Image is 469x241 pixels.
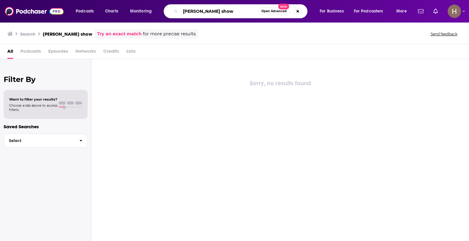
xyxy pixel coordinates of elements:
span: Podcasts [20,46,41,59]
span: for more precise results [143,30,196,37]
span: Episodes [48,46,68,59]
div: Sorry, no results found [92,79,469,88]
h3: Search [20,31,35,37]
h3: [PERSON_NAME] show [43,31,92,37]
button: open menu [315,6,351,16]
span: Monitoring [130,7,152,16]
button: Show profile menu [448,5,461,18]
span: Credits [103,46,119,59]
button: open menu [126,6,160,16]
span: Open Advanced [261,10,287,13]
button: Open AdvancedNew [259,8,289,15]
span: Choose a tab above to access filters. [9,103,57,112]
a: Show notifications dropdown [431,6,440,16]
span: Select [4,139,75,143]
span: Podcasts [76,7,94,16]
a: Show notifications dropdown [416,6,426,16]
input: Search podcasts, credits, & more... [180,6,259,16]
span: Networks [75,46,96,59]
button: Send feedback [429,31,459,37]
span: Logged in as hpoole [448,5,461,18]
span: For Business [320,7,344,16]
button: Select [4,134,88,147]
span: Lists [126,46,136,59]
span: New [278,4,289,9]
span: Charts [105,7,118,16]
a: Try an exact match [97,30,142,37]
img: User Profile [448,5,461,18]
a: Charts [101,6,122,16]
span: More [396,7,407,16]
div: Search podcasts, credits, & more... [169,4,313,18]
button: open menu [392,6,414,16]
img: Podchaser - Follow, Share and Rate Podcasts [5,5,64,17]
button: open menu [350,6,392,16]
span: For Podcasters [354,7,383,16]
h2: Filter By [4,75,88,84]
a: All [7,46,13,59]
p: Saved Searches [4,124,88,129]
button: open menu [71,6,102,16]
span: Want to filter your results? [9,97,57,101]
